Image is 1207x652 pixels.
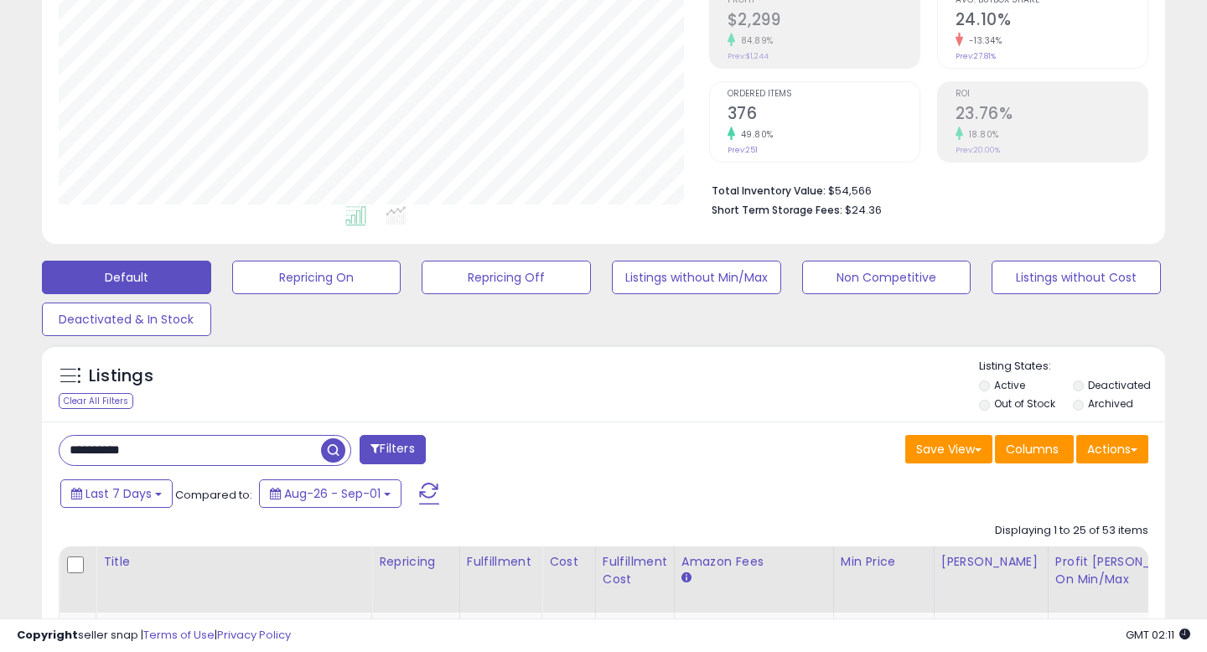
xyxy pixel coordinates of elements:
[681,553,826,571] div: Amazon Fees
[735,34,774,47] small: 84.89%
[232,261,401,294] button: Repricing On
[963,128,999,141] small: 18.80%
[956,145,1000,155] small: Prev: 20.00%
[802,261,971,294] button: Non Competitive
[712,203,842,217] b: Short Term Storage Fees:
[994,396,1055,411] label: Out of Stock
[712,184,826,198] b: Total Inventory Value:
[735,128,774,141] small: 49.80%
[143,627,215,643] a: Terms of Use
[1055,553,1200,588] div: Profit [PERSON_NAME] on Min/Max
[1048,546,1207,613] th: The percentage added to the cost of goods (COGS) that forms the calculator for Min & Max prices.
[59,393,133,409] div: Clear All Filters
[284,485,381,502] span: Aug-26 - Sep-01
[217,627,291,643] a: Privacy Policy
[17,628,291,644] div: seller snap | |
[1088,396,1133,411] label: Archived
[1076,435,1148,463] button: Actions
[956,104,1147,127] h2: 23.76%
[1006,441,1059,458] span: Columns
[995,435,1074,463] button: Columns
[712,179,1136,199] li: $54,566
[1126,627,1190,643] span: 2025-09-9 02:11 GMT
[841,553,927,571] div: Min Price
[992,261,1161,294] button: Listings without Cost
[963,34,1002,47] small: -13.34%
[89,365,153,388] h5: Listings
[995,523,1148,539] div: Displaying 1 to 25 of 53 items
[60,479,173,508] button: Last 7 Days
[681,571,692,586] small: Amazon Fees.
[379,553,453,571] div: Repricing
[603,553,667,588] div: Fulfillment Cost
[549,553,588,571] div: Cost
[17,627,78,643] strong: Copyright
[728,90,919,99] span: Ordered Items
[612,261,781,294] button: Listings without Min/Max
[845,202,882,218] span: $24.36
[360,435,425,464] button: Filters
[728,145,758,155] small: Prev: 251
[467,553,535,571] div: Fulfillment
[42,261,211,294] button: Default
[994,378,1025,392] label: Active
[941,553,1041,571] div: [PERSON_NAME]
[259,479,401,508] button: Aug-26 - Sep-01
[85,485,152,502] span: Last 7 Days
[979,359,1166,375] p: Listing States:
[728,10,919,33] h2: $2,299
[728,104,919,127] h2: 376
[956,51,996,61] small: Prev: 27.81%
[422,261,591,294] button: Repricing Off
[42,303,211,336] button: Deactivated & In Stock
[175,487,252,503] span: Compared to:
[956,90,1147,99] span: ROI
[905,435,992,463] button: Save View
[728,51,769,61] small: Prev: $1,244
[956,10,1147,33] h2: 24.10%
[1088,378,1151,392] label: Deactivated
[103,553,365,571] div: Title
